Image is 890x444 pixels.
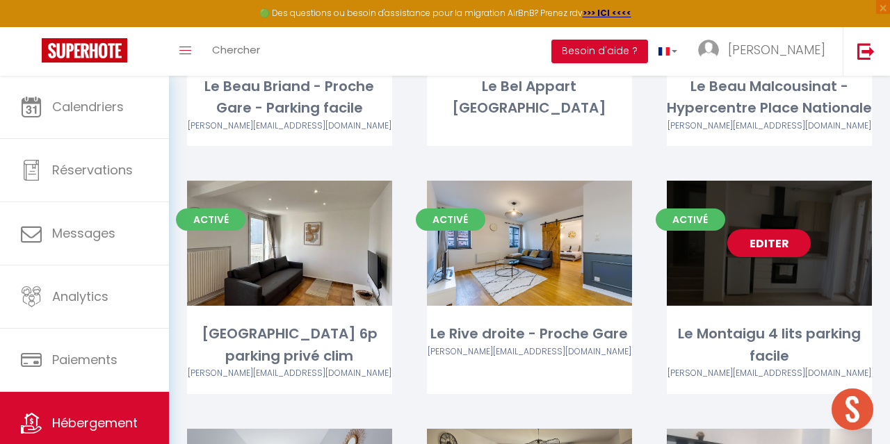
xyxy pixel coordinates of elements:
a: ... [PERSON_NAME] [688,27,843,76]
div: Le Beau Briand - Proche Gare - Parking facile [187,76,392,120]
img: ... [698,40,719,60]
div: Airbnb [667,367,872,380]
span: Paiements [52,351,118,368]
div: Le Rive droite - Proche Gare [427,323,632,345]
span: Analytics [52,288,108,305]
span: Hébergement [52,414,138,431]
div: Ouvrir le chat [832,388,873,430]
a: Editer [727,229,811,257]
div: Airbnb [187,367,392,380]
div: Airbnb [187,120,392,133]
span: Messages [52,224,115,242]
button: Besoin d'aide ? [551,40,648,63]
span: Activé [656,208,725,231]
div: Airbnb [427,345,632,359]
div: [GEOGRAPHIC_DATA] 6p parking privé clim [187,323,392,367]
span: Activé [416,208,485,231]
div: Le Montaigu 4 lits parking facile [667,323,872,367]
a: Chercher [202,27,270,76]
a: >>> ICI <<<< [583,7,631,19]
img: Super Booking [42,38,127,63]
div: Airbnb [667,120,872,133]
div: Le Bel Appart [GEOGRAPHIC_DATA] [427,76,632,120]
span: Calendriers [52,98,124,115]
span: Réservations [52,161,133,179]
span: Activé [176,208,245,231]
img: logout [857,42,875,60]
div: Le Beau Malcousinat - Hypercentre Place Nationale [667,76,872,120]
span: [PERSON_NAME] [728,41,825,58]
span: Chercher [212,42,260,57]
